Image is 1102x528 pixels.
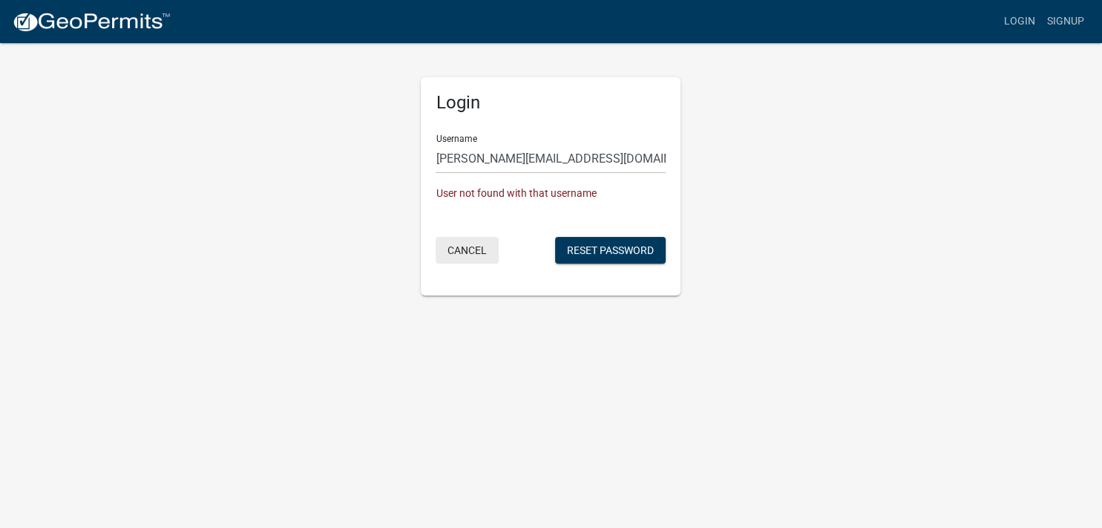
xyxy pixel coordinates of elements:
div: User not found with that username [436,186,666,201]
button: Cancel [436,237,499,264]
a: Signup [1041,7,1090,36]
button: Reset Password [555,237,666,264]
h5: Login [436,92,666,114]
a: Login [998,7,1041,36]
